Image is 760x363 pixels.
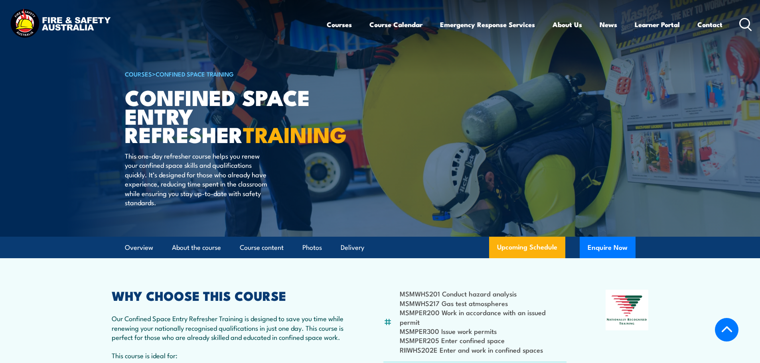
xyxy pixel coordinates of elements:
a: Emergency Response Services [440,14,535,35]
a: Learner Portal [635,14,680,35]
h2: WHY CHOOSE THIS COURSE [112,290,345,301]
button: Enquire Now [580,237,636,258]
a: Upcoming Schedule [489,237,565,258]
p: Our Confined Space Entry Refresher Training is designed to save you time while renewing your nati... [112,314,345,341]
h1: Confined Space Entry Refresher [125,88,322,143]
a: Photos [302,237,322,258]
strong: TRAINING [243,117,347,150]
a: About the course [172,237,221,258]
a: Contact [697,14,722,35]
a: Confined Space Training [156,69,234,78]
img: Nationally Recognised Training logo. [606,290,649,330]
li: MSMPER205 Enter confined space [400,336,567,345]
li: MSMPER300 Issue work permits [400,326,567,336]
li: MSMWHS217 Gas test atmospheres [400,298,567,308]
a: Courses [327,14,352,35]
p: This one-day refresher course helps you renew your confined space skills and qualifications quick... [125,151,270,207]
a: Course Calendar [369,14,422,35]
a: News [600,14,617,35]
a: Course content [240,237,284,258]
a: Delivery [341,237,364,258]
a: About Us [553,14,582,35]
h6: > [125,69,322,78]
a: Overview [125,237,153,258]
li: MSMPER200 Work in accordance with an issued permit [400,308,567,326]
a: COURSES [125,69,152,78]
li: RIIWHS202E Enter and work in confined spaces [400,345,567,354]
li: MSMWHS201 Conduct hazard analysis [400,289,567,298]
p: This course is ideal for: [112,351,345,360]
